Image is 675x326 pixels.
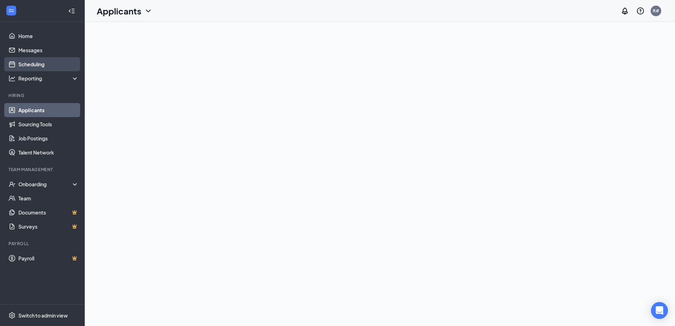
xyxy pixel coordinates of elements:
svg: ChevronDown [144,7,153,15]
svg: QuestionInfo [636,7,645,15]
svg: WorkstreamLogo [8,7,15,14]
div: Reporting [18,75,79,82]
a: Messages [18,43,79,57]
a: DocumentsCrown [18,205,79,219]
a: Sourcing Tools [18,117,79,131]
a: Job Postings [18,131,79,145]
div: Team Management [8,167,77,173]
a: SurveysCrown [18,219,79,234]
div: Open Intercom Messenger [651,302,668,319]
svg: Settings [8,312,16,319]
h1: Applicants [97,5,141,17]
a: Applicants [18,103,79,117]
div: Hiring [8,92,77,98]
div: Switch to admin view [18,312,68,319]
svg: Collapse [68,7,75,14]
a: PayrollCrown [18,251,79,265]
div: Onboarding [18,181,73,188]
svg: Notifications [621,7,629,15]
a: Talent Network [18,145,79,159]
a: Home [18,29,79,43]
div: R# [653,8,659,14]
a: Scheduling [18,57,79,71]
a: Team [18,191,79,205]
div: Payroll [8,241,77,247]
svg: UserCheck [8,181,16,188]
svg: Analysis [8,75,16,82]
